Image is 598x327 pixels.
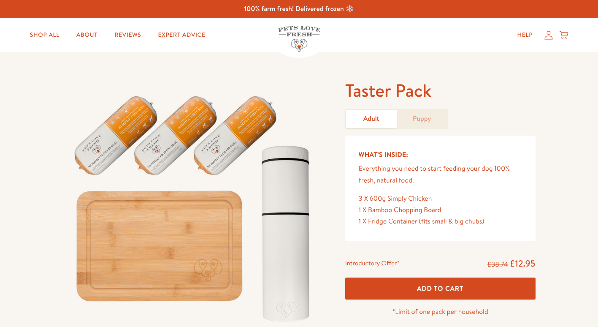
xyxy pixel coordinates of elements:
a: Reviews [108,27,148,44]
h5: What’s Inside: [359,149,522,160]
h1: Taster Pack [345,79,536,102]
button: Add To Cart [345,278,536,300]
div: 3 X 600g Simply Chicken [359,193,522,204]
a: Help [510,27,539,44]
a: Puppy [397,110,447,128]
a: Expert Advice [152,27,212,44]
p: Everything you need to start feeding your dog 100% fresh, natural food. [359,163,522,186]
span: 1 X Bamboo Chopping Board [359,205,441,215]
div: 1 X Fridge Container (fits small & big chubs) [359,216,522,227]
a: About [70,27,104,44]
s: £38.74 [487,260,508,269]
a: Adult [346,110,397,128]
img: Pets Love Fresh [278,26,320,52]
p: *Limit of one pack per household [345,306,536,318]
a: Shop All [23,27,66,44]
span: £12.95 [510,257,536,270]
div: Introductory Offer* [345,258,400,270]
span: Add To Cart [417,284,463,293]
